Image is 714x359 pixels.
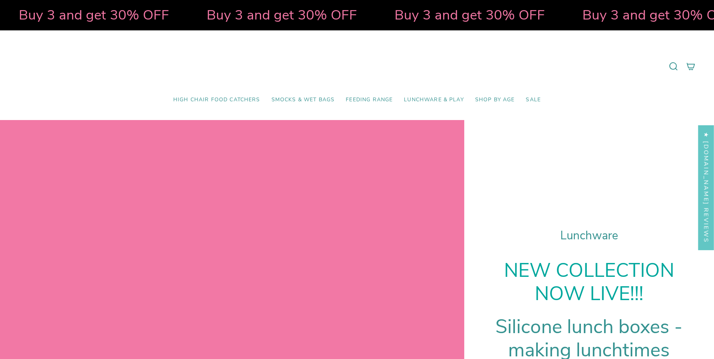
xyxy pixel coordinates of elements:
span: High Chair Food Catchers [173,97,260,103]
span: SALE [526,97,541,103]
strong: Buy 3 and get 30% OFF [394,6,544,24]
span: Lunchware & Play [404,97,463,103]
span: Feeding Range [346,97,393,103]
a: Lunchware & Play [398,91,469,109]
a: Shop by Age [469,91,520,109]
a: Mumma’s Little Helpers [292,42,422,91]
span: Smocks & Wet Bags [271,97,335,103]
div: Click to open Judge.me floating reviews tab [698,125,714,250]
strong: NEW COLLECTION NOW LIVE!!! [504,257,674,307]
strong: Buy 3 and get 30% OFF [206,6,357,24]
h1: Lunchware [483,229,695,243]
span: Shop by Age [475,97,515,103]
a: SALE [520,91,546,109]
strong: Buy 3 and get 30% OFF [18,6,169,24]
a: Feeding Range [340,91,398,109]
a: Smocks & Wet Bags [266,91,340,109]
a: High Chair Food Catchers [168,91,266,109]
